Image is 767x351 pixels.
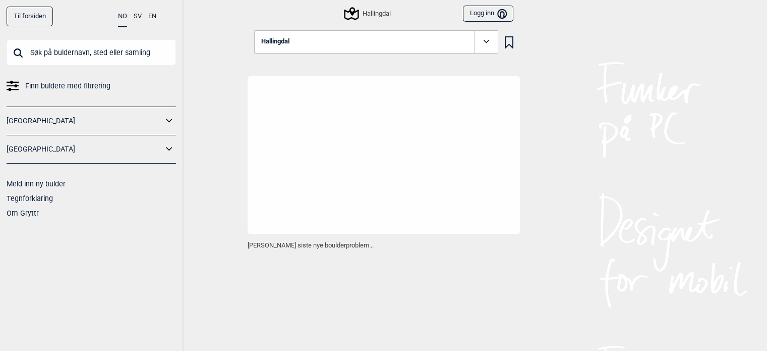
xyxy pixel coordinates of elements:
button: EN [148,7,156,26]
a: [GEOGRAPHIC_DATA] [7,114,163,128]
p: [PERSON_NAME] siste nye boulderproblem... [248,240,520,250]
button: Logg inn [463,6,513,22]
a: Til forsiden [7,7,53,26]
button: SV [134,7,142,26]
a: Finn buldere med filtrering [7,79,176,93]
button: NO [118,7,127,27]
a: [GEOGRAPHIC_DATA] [7,142,163,157]
button: Hallingdal [254,30,498,54]
span: Hallingdal [261,38,289,45]
a: Tegnforklaring [7,194,53,203]
span: Finn buldere med filtrering [25,79,110,93]
div: Hallingdal [345,8,391,20]
input: Søk på buldernavn, sted eller samling [7,39,176,66]
a: Om Gryttr [7,209,39,217]
a: Meld inn ny bulder [7,180,66,188]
